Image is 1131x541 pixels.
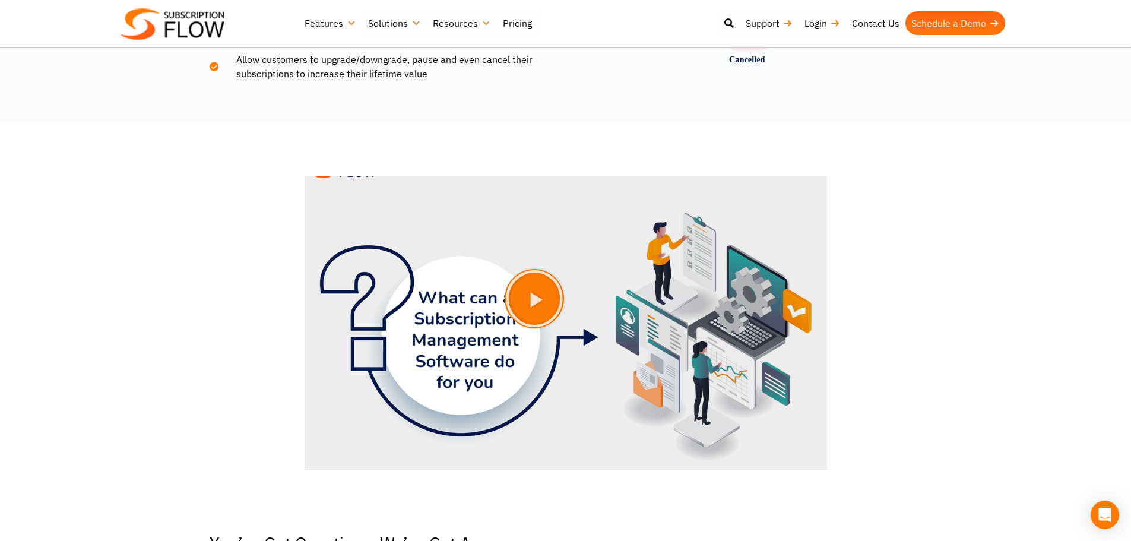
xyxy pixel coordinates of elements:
[299,11,362,35] a: Features
[740,11,799,35] a: Support
[1091,501,1119,529] div: Open Intercom Messenger
[799,11,846,35] a: Login
[121,8,224,40] img: Subscriptionflow
[362,11,427,35] a: Solutions
[905,11,1005,35] a: Schedule a Demo
[221,52,551,81] span: Allow customers to upgrade/downgrade, pause and even cancel their subscriptions to increase their...
[497,11,538,35] a: Pricing
[534,299,594,358] div: Play Video
[846,11,905,35] a: Contact Us
[427,11,497,35] a: Resources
